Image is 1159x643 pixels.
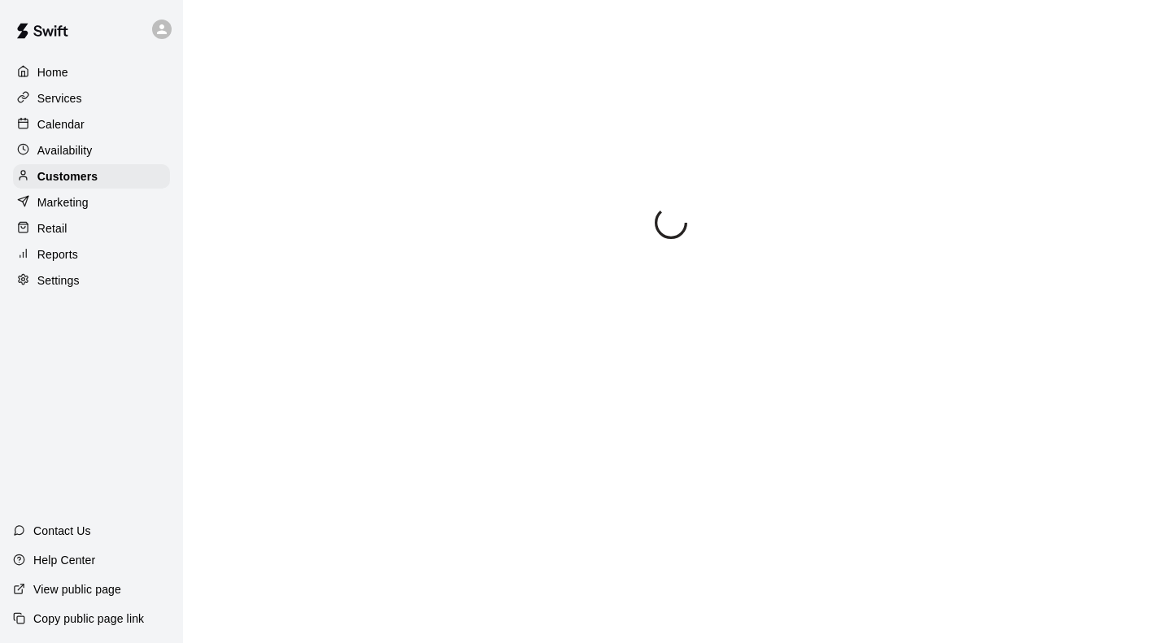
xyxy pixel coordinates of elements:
[13,216,170,241] a: Retail
[33,610,144,627] p: Copy public page link
[13,164,170,189] a: Customers
[33,581,121,597] p: View public page
[37,168,98,185] p: Customers
[13,86,170,111] a: Services
[37,116,85,133] p: Calendar
[33,523,91,539] p: Contact Us
[13,242,170,267] a: Reports
[33,552,95,568] p: Help Center
[37,64,68,80] p: Home
[37,90,82,106] p: Services
[37,272,80,289] p: Settings
[13,138,170,163] a: Availability
[13,60,170,85] a: Home
[37,220,68,237] p: Retail
[13,268,170,293] a: Settings
[13,190,170,215] a: Marketing
[37,194,89,211] p: Marketing
[37,142,93,159] p: Availability
[37,246,78,263] p: Reports
[13,112,170,137] a: Calendar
